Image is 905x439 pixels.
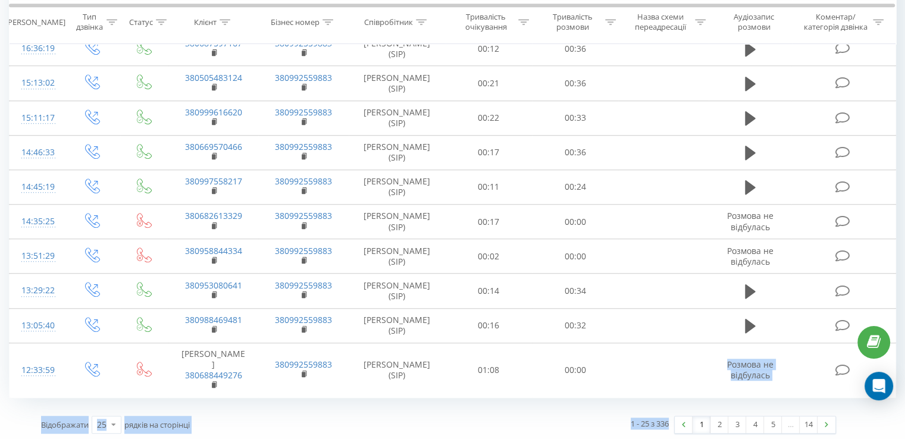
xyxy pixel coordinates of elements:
td: [PERSON_NAME] (SIP) [349,308,446,343]
div: 13:51:29 [21,244,53,268]
a: 380688449276 [185,369,242,381]
td: 00:11 [446,170,532,204]
a: 380992559883 [275,280,332,291]
td: [PERSON_NAME] (SIP) [349,170,446,204]
div: 25 [97,419,107,431]
a: 380992559883 [275,141,332,152]
span: Відображати [41,419,89,430]
td: 00:24 [532,170,618,204]
td: [PERSON_NAME] (SIP) [349,343,446,397]
a: 380992559883 [275,37,332,49]
div: Тривалість розмови [543,12,602,33]
span: Розмова не відбулась [727,359,774,381]
a: 380992559883 [275,359,332,370]
div: 15:13:02 [21,71,53,95]
div: 1 - 25 з 336 [631,418,669,429]
td: 00:17 [446,205,532,239]
div: … [782,416,800,433]
div: 13:05:40 [21,314,53,337]
td: 00:02 [446,239,532,274]
td: 00:34 [532,274,618,308]
div: 15:11:17 [21,106,53,130]
td: 00:22 [446,101,532,135]
a: 5 [764,416,782,433]
td: 00:14 [446,274,532,308]
a: 4 [746,416,764,433]
a: 2 [710,416,728,433]
td: [PERSON_NAME] [168,343,258,397]
td: [PERSON_NAME] (SIP) [349,205,446,239]
div: 16:36:19 [21,37,53,60]
td: [PERSON_NAME] (SIP) [349,32,446,66]
div: Тип дзвінка [75,12,103,33]
span: Розмова не відбулась [727,245,774,267]
div: Бізнес номер [271,17,320,27]
a: 380992559883 [275,72,332,83]
a: 380992559883 [275,210,332,221]
div: Тривалість очікування [456,12,516,33]
div: Клієнт [194,17,217,27]
div: 14:45:19 [21,175,53,199]
div: 12:33:59 [21,359,53,382]
a: 380958844334 [185,245,242,256]
a: 380997558217 [185,175,242,187]
a: 380992559883 [275,175,332,187]
div: Співробітник [364,17,413,27]
div: Статус [129,17,153,27]
a: 380687597167 [185,37,242,49]
a: 3 [728,416,746,433]
td: 00:17 [446,135,532,170]
a: 1 [693,416,710,433]
td: 00:00 [532,205,618,239]
a: 380682613329 [185,210,242,221]
td: 01:08 [446,343,532,397]
td: [PERSON_NAME] (SIP) [349,274,446,308]
td: [PERSON_NAME] (SIP) [349,239,446,274]
a: 380988469481 [185,314,242,325]
a: 380669570466 [185,141,242,152]
div: Аудіозапис розмови [719,12,789,33]
a: 380505483124 [185,72,242,83]
td: [PERSON_NAME] (SIP) [349,135,446,170]
td: [PERSON_NAME] (SIP) [349,101,446,135]
span: Розмова не відбулась [727,210,774,232]
a: 380992559883 [275,314,332,325]
td: 00:36 [532,66,618,101]
td: 00:00 [532,239,618,274]
a: 380953080641 [185,280,242,291]
td: 00:21 [446,66,532,101]
td: 00:36 [532,32,618,66]
td: 00:36 [532,135,618,170]
div: Open Intercom Messenger [865,372,893,400]
span: рядків на сторінці [124,419,190,430]
a: 380999616620 [185,106,242,118]
td: 00:00 [532,343,618,397]
td: 00:32 [532,308,618,343]
div: 13:29:22 [21,279,53,302]
div: Коментар/категорія дзвінка [800,12,870,33]
a: 380992559883 [275,245,332,256]
div: [PERSON_NAME] [5,17,65,27]
div: 14:46:33 [21,141,53,164]
td: 00:16 [446,308,532,343]
a: 14 [800,416,818,433]
div: 14:35:25 [21,210,53,233]
td: [PERSON_NAME] (SIP) [349,66,446,101]
a: 380992559883 [275,106,332,118]
td: 00:12 [446,32,532,66]
td: 00:33 [532,101,618,135]
div: Назва схеми переадресації [630,12,692,33]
